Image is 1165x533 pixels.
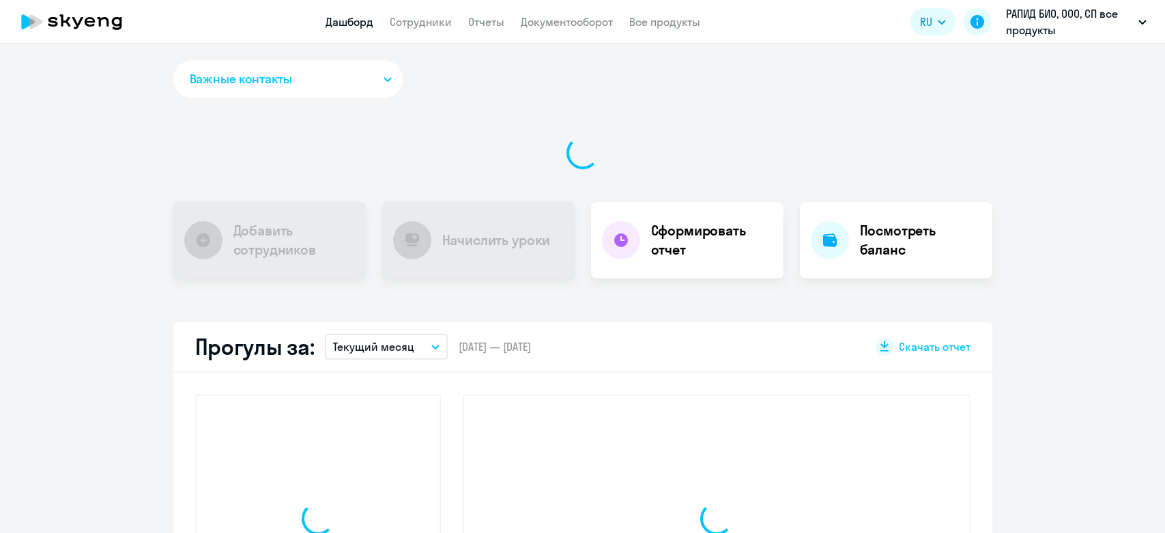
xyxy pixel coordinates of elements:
[233,221,355,259] h4: Добавить сотрудников
[860,221,981,259] h4: Посмотреть баланс
[333,338,414,355] p: Текущий месяц
[910,8,955,35] button: RU
[325,334,448,360] button: Текущий месяц
[999,5,1153,38] button: РАПИД БИО, ООО, СП все продукты
[390,15,452,29] a: Сотрудники
[442,231,551,250] h4: Начислить уроки
[1006,5,1133,38] p: РАПИД БИО, ООО, СП все продукты
[899,339,970,354] span: Скачать отчет
[195,333,315,360] h2: Прогулы за:
[190,70,292,88] span: Важные контакты
[651,221,773,259] h4: Сформировать отчет
[468,15,504,29] a: Отчеты
[459,339,531,354] span: [DATE] — [DATE]
[521,15,613,29] a: Документооборот
[629,15,700,29] a: Все продукты
[920,14,932,30] span: RU
[326,15,373,29] a: Дашборд
[173,60,403,98] button: Важные контакты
